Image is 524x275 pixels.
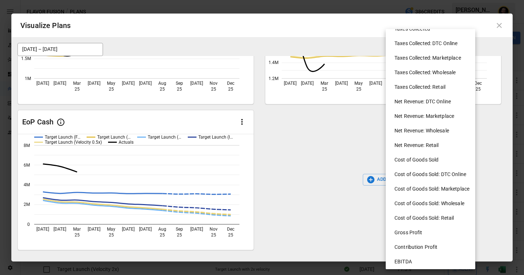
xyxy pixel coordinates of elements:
li: Taxes Collected: Marketplace [389,51,478,65]
li: EBITDA [389,254,478,269]
li: Cost of Goods Sold: Marketplace [389,182,478,196]
li: Taxes Collected: Retail [389,80,478,94]
li: Cost of Goods Sold: Retail [389,211,478,225]
li: Net Revenue: Marketplace [389,109,478,123]
li: Contribution Profit [389,240,478,254]
li: Cost of Goods Sold: DTC Online [389,167,478,182]
li: Cost of Goods Sold [389,152,478,167]
li: Gross Profit [389,225,478,240]
li: Net Revenue: Retail [389,138,478,152]
li: Taxes Collected: DTC Online [389,36,478,51]
li: Taxes Collected: Wholesale [389,65,478,80]
li: Net Revenue: DTC Online [389,94,478,109]
li: Cost of Goods Sold: Wholesale [389,196,478,211]
li: Net Revenue: Wholesale [389,123,478,138]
